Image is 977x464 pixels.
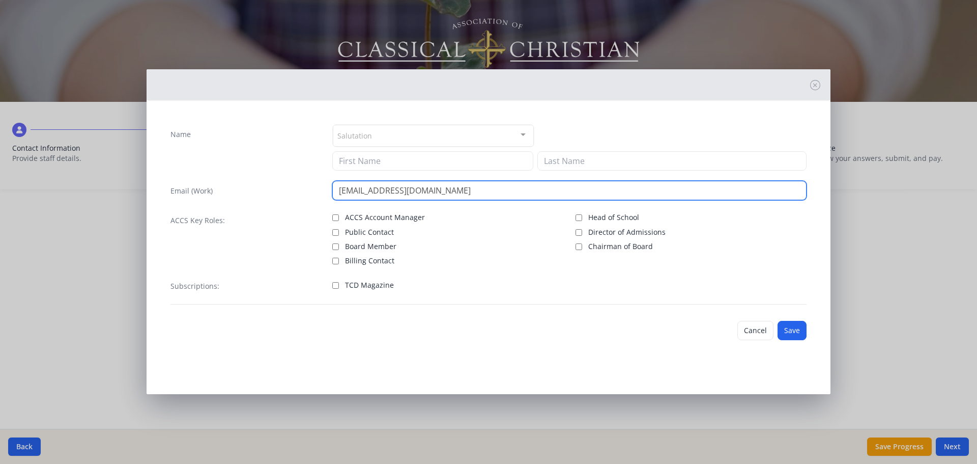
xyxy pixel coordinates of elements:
span: Chairman of Board [588,241,653,252]
input: TCD Magazine [332,282,339,289]
span: Board Member [345,241,396,252]
label: Name [170,129,191,140]
input: Billing Contact [332,258,339,264]
span: Head of School [588,212,639,223]
input: Head of School [576,214,582,221]
span: Billing Contact [345,256,394,266]
button: Cancel [737,321,773,340]
button: Save [778,321,807,340]
input: contact@site.com [332,181,807,200]
input: Director of Admissions [576,229,582,236]
input: Chairman of Board [576,243,582,250]
span: Director of Admissions [588,227,666,237]
span: Salutation [337,129,372,141]
span: ACCS Account Manager [345,212,425,223]
input: Public Contact [332,229,339,236]
input: Last Name [537,151,807,171]
input: ACCS Account Manager [332,214,339,221]
label: Email (Work) [170,186,213,196]
label: Subscriptions: [170,281,219,291]
span: TCD Magazine [345,280,394,290]
input: First Name [332,151,533,171]
input: Board Member [332,243,339,250]
label: ACCS Key Roles: [170,215,225,226]
span: Public Contact [345,227,394,237]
